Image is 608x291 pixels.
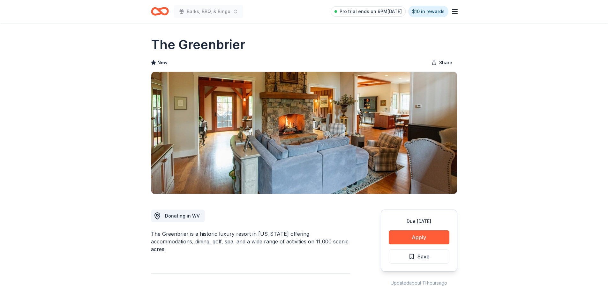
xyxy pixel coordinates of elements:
span: Pro trial ends on 9PM[DATE] [340,8,402,15]
button: Barks, BBQ, & Bingo [174,5,243,18]
span: New [157,59,168,66]
span: Barks, BBQ, & Bingo [187,8,230,15]
button: Save [389,249,449,264]
h1: The Greenbrier [151,36,245,54]
span: Share [439,59,452,66]
div: The Greenbrier is a historic luxury resort in [US_STATE] offering accommodations, dining, golf, s... [151,230,350,253]
a: $10 in rewards [408,6,448,17]
div: Updated about 11 hours ago [381,279,457,287]
button: Share [426,56,457,69]
button: Apply [389,230,449,244]
span: Save [417,252,430,261]
div: Due [DATE] [389,218,449,225]
a: Pro trial ends on 9PM[DATE] [331,6,406,17]
img: Image for The Greenbrier [151,72,457,194]
a: Home [151,4,169,19]
span: Donating in WV [165,213,200,218]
